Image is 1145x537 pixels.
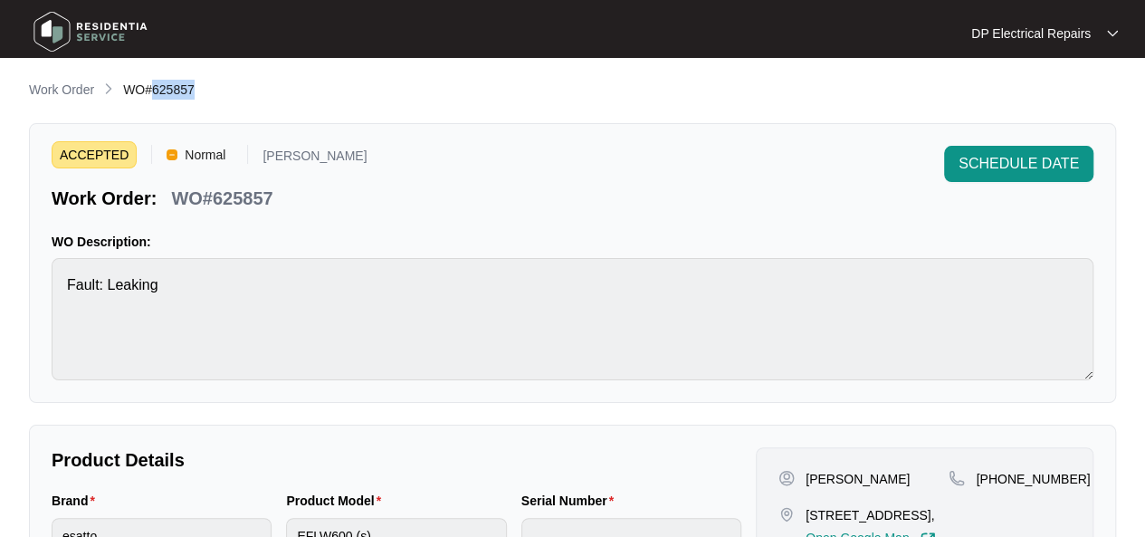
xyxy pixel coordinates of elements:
[262,149,367,168] p: [PERSON_NAME]
[52,141,137,168] span: ACCEPTED
[177,141,233,168] span: Normal
[1107,29,1118,38] img: dropdown arrow
[959,153,1079,175] span: SCHEDULE DATE
[27,5,154,59] img: residentia service logo
[971,24,1091,43] p: DP Electrical Repairs
[167,149,177,160] img: Vercel Logo
[123,82,195,97] span: WO#625857
[171,186,272,211] p: WO#625857
[52,258,1093,380] textarea: Fault: Leaking
[521,492,621,510] label: Serial Number
[806,506,936,524] p: [STREET_ADDRESS],
[949,470,965,486] img: map-pin
[52,492,102,510] label: Brand
[778,506,795,523] img: map-pin
[976,470,1090,488] p: [PHONE_NUMBER]
[101,82,116,96] img: chevron-right
[25,81,98,101] a: Work Order
[778,470,795,486] img: user-pin
[29,81,94,99] p: Work Order
[52,186,157,211] p: Work Order:
[806,470,910,488] p: [PERSON_NAME]
[52,447,741,473] p: Product Details
[944,146,1093,182] button: SCHEDULE DATE
[52,233,1093,251] p: WO Description:
[286,492,388,510] label: Product Model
